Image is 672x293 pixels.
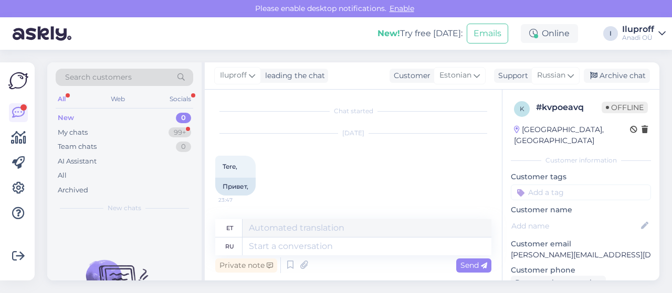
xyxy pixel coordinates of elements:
span: 23:47 [218,196,258,204]
div: [DATE] [215,128,491,138]
input: Add name [511,220,639,232]
button: Emails [467,24,508,44]
div: [GEOGRAPHIC_DATA], [GEOGRAPHIC_DATA] [514,124,630,146]
div: Привет, [215,178,256,196]
b: New! [377,28,400,38]
div: I [603,26,618,41]
div: My chats [58,127,88,138]
span: Russian [537,70,565,81]
div: Customer [390,70,430,81]
div: 0 [176,113,191,123]
div: leading the chat [261,70,325,81]
div: Support [494,70,528,81]
span: New chats [108,203,141,213]
p: [PERSON_NAME][EMAIL_ADDRESS][DOMAIN_NAME] [511,249,651,261]
div: AI Assistant [58,156,97,167]
img: Askly Logo [8,71,28,91]
input: Add a tag [511,185,651,200]
div: Request phone number [511,276,606,290]
p: Customer name [511,204,651,215]
div: Archived [58,185,88,196]
span: Enable [386,4,417,13]
div: 0 [176,142,191,152]
p: Customer tags [511,171,651,182]
div: Web [109,92,127,106]
div: Team chats [58,142,97,152]
p: Customer email [511,238,651,249]
a: IluproffAnadi OÜ [622,25,666,42]
div: et [226,219,233,237]
div: Try free [DATE]: [377,27,463,40]
span: Iluproff [220,70,247,81]
div: Private note [215,258,277,273]
div: New [58,113,74,123]
div: Customer information [511,156,651,165]
span: Search customers [65,72,132,83]
div: Online [521,24,578,43]
span: Offline [602,102,648,113]
div: All [56,92,68,106]
div: All [58,170,67,181]
div: Chat started [215,106,491,116]
div: ru [225,237,234,255]
p: Customer phone [511,265,651,276]
div: 99+ [169,127,191,138]
div: # kvpoeavq [536,101,602,114]
div: Iluproff [622,25,654,34]
div: Archive chat [584,69,650,83]
div: Socials [167,92,193,106]
span: Send [460,261,487,270]
span: k [520,105,524,113]
div: Anadi OÜ [622,34,654,42]
span: Tere, [223,162,237,170]
span: Estonian [439,70,471,81]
